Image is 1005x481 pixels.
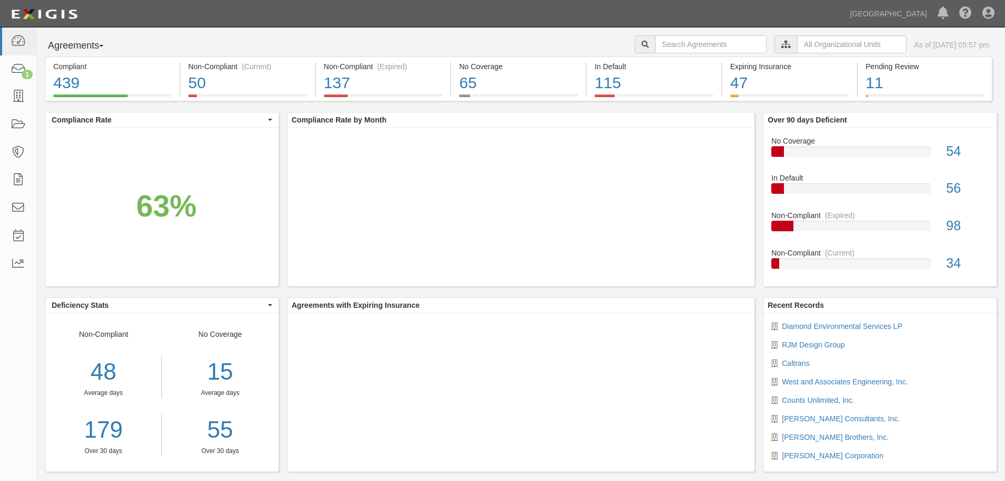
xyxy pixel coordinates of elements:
a: West and Associates Engineering, Inc. [782,378,908,386]
div: Over 30 days [45,447,161,456]
div: 54 [939,142,997,161]
div: (Current) [825,248,855,258]
div: Expiring Insurance [730,61,849,72]
a: No Coverage65 [451,95,586,103]
div: Pending Review [866,61,984,72]
a: RJM Design Group [782,341,845,349]
div: In Default [595,61,713,72]
a: 179 [45,413,161,447]
div: 115 [595,72,713,95]
a: 55 [170,413,271,447]
div: No Coverage [763,136,997,146]
div: 439 [53,72,171,95]
div: No Coverage [162,329,279,456]
div: 50 [188,72,307,95]
b: Compliance Rate by Month [292,116,387,124]
button: Deficiency Stats [45,298,279,313]
div: 98 [939,216,997,235]
b: Agreements with Expiring Insurance [292,301,420,309]
div: 15 [170,355,271,389]
a: Pending Review11 [858,95,992,103]
a: [PERSON_NAME] Consultants, Inc. [782,414,899,423]
div: No Coverage [459,61,578,72]
div: Average days [170,389,271,398]
a: Diamond Environmental Services LP [782,322,902,331]
div: Non-Compliant (Current) [188,61,307,72]
a: Non-Compliant(Current)50 [180,95,315,103]
div: (Expired) [825,210,855,221]
button: Agreements [45,35,124,56]
div: Non-Compliant (Expired) [324,61,443,72]
div: Over 30 days [170,447,271,456]
a: In Default115 [587,95,721,103]
div: 47 [730,72,849,95]
a: No Coverage54 [771,136,989,173]
a: Caltrans [782,359,809,367]
div: Non-Compliant [45,329,162,456]
button: Compliance Rate [45,112,279,127]
a: Compliant439 [45,95,179,103]
div: 63% [136,185,196,228]
a: [PERSON_NAME] Brothers, Inc. [782,433,888,441]
div: Non-Compliant [763,210,997,221]
i: Help Center - Complianz [959,7,972,20]
div: Non-Compliant [763,248,997,258]
span: Compliance Rate [52,115,265,125]
div: 65 [459,72,578,95]
a: In Default56 [771,173,989,210]
div: 48 [45,355,161,389]
b: Recent Records [768,301,824,309]
div: In Default [763,173,997,183]
img: logo-5460c22ac91f19d4615b14bd174203de0afe785f0fc80cf4dbbc73dc1793850b.png [8,5,81,24]
div: (Expired) [377,61,407,72]
div: Average days [45,389,161,398]
div: As of [DATE] 05:57 pm [914,40,989,50]
a: [PERSON_NAME] Corporation [782,451,883,460]
a: Non-Compliant(Expired)98 [771,210,989,248]
a: Counts Unlimited, Inc. [782,396,854,404]
div: 34 [939,254,997,273]
div: Compliant [53,61,171,72]
a: [GEOGRAPHIC_DATA] [845,3,932,24]
input: All Organizational Units [797,35,906,53]
input: Search Agreements [655,35,767,53]
a: Non-Compliant(Expired)137 [316,95,451,103]
div: 11 [866,72,984,95]
div: 56 [939,179,997,198]
div: 137 [324,72,443,95]
a: Non-Compliant(Current)34 [771,248,989,277]
div: (Current) [242,61,271,72]
div: 1 [22,70,33,79]
span: Deficiency Stats [52,300,265,310]
a: Expiring Insurance47 [722,95,857,103]
b: Over 90 days Deficient [768,116,847,124]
